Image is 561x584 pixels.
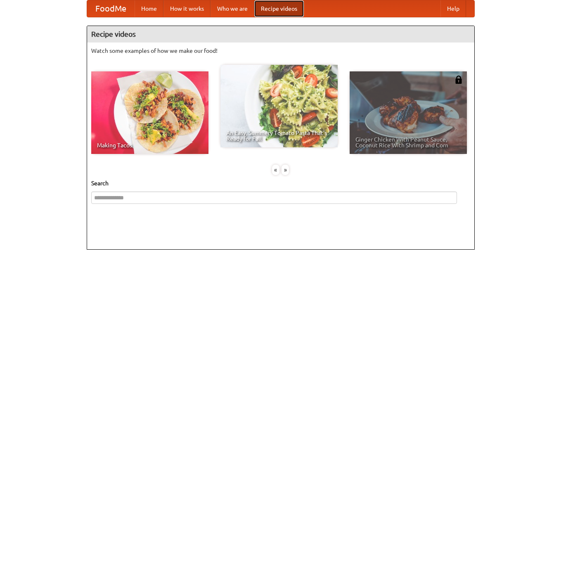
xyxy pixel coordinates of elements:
div: « [272,165,279,175]
p: Watch some examples of how we make our food! [91,47,470,55]
a: An Easy, Summery Tomato Pasta That's Ready for Fall [220,65,338,147]
h4: Recipe videos [87,26,474,43]
a: Recipe videos [254,0,304,17]
a: Home [135,0,163,17]
a: Help [440,0,466,17]
a: Making Tacos [91,71,208,154]
a: FoodMe [87,0,135,17]
div: » [282,165,289,175]
a: Who we are [211,0,254,17]
span: An Easy, Summery Tomato Pasta That's Ready for Fall [226,130,332,142]
span: Making Tacos [97,142,203,148]
h5: Search [91,179,470,187]
a: How it works [163,0,211,17]
img: 483408.png [454,76,463,84]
